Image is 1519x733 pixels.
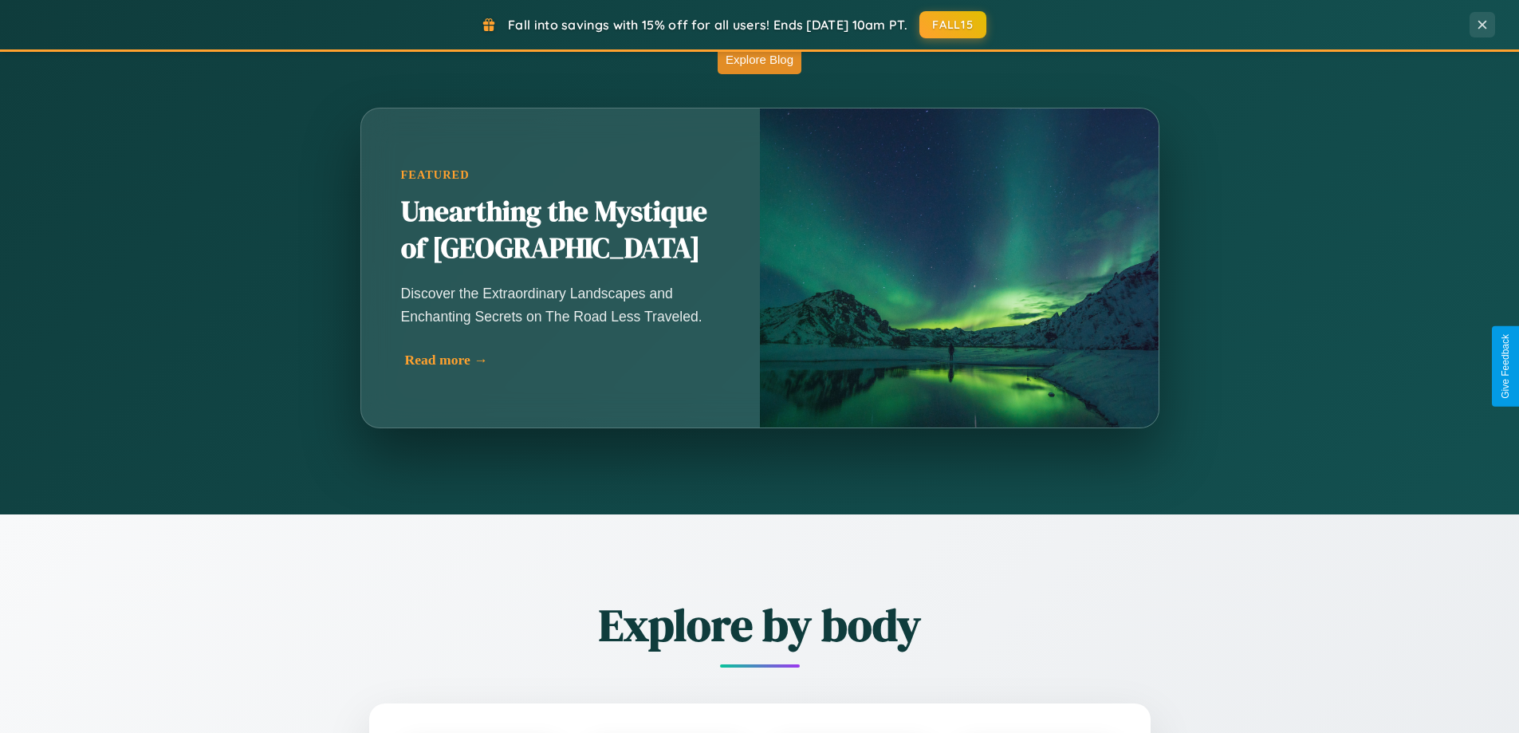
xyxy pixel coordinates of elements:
[281,594,1238,656] h2: Explore by body
[401,282,720,327] p: Discover the Extraordinary Landscapes and Enchanting Secrets on The Road Less Traveled.
[401,194,720,267] h2: Unearthing the Mystique of [GEOGRAPHIC_DATA]
[405,352,724,368] div: Read more →
[508,17,907,33] span: Fall into savings with 15% off for all users! Ends [DATE] 10am PT.
[919,11,986,38] button: FALL15
[1500,334,1511,399] div: Give Feedback
[401,168,720,182] div: Featured
[718,45,801,74] button: Explore Blog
